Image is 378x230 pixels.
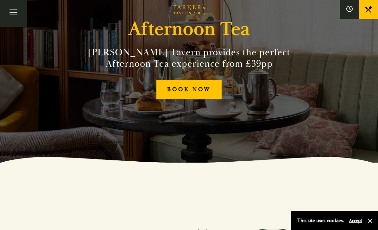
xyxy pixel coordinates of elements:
[349,218,362,224] button: Accept
[367,218,373,224] button: Close and accept
[156,80,222,99] a: BOOK NOW
[129,18,250,41] h1: Afternoon Tea
[70,47,308,70] h2: [PERSON_NAME] Tavern provides the perfect Afternoon Tea experience from £39pp
[297,216,344,225] p: This site uses cookies.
